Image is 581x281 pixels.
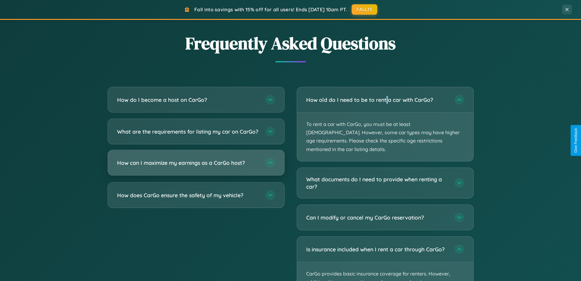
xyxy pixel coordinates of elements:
h3: How does CarGo ensure the safety of my vehicle? [117,191,259,199]
h3: What documents do I need to provide when renting a car? [306,176,448,190]
span: Fall into savings with 15% off for all users! Ends [DATE] 10am PT. [194,6,347,13]
div: Give Feedback [574,128,578,153]
h3: Is insurance included when I rent a car through CarGo? [306,246,448,253]
h3: Can I modify or cancel my CarGo reservation? [306,214,448,221]
h2: Frequently Asked Questions [108,31,474,55]
p: To rent a car with CarGo, you must be at least [DEMOGRAPHIC_DATA]. However, some car types may ha... [297,113,473,161]
h3: What are the requirements for listing my car on CarGo? [117,128,259,135]
h3: How can I maximize my earnings as a CarGo host? [117,159,259,167]
h3: How old do I need to be to rent a car with CarGo? [306,96,448,104]
h3: How do I become a host on CarGo? [117,96,259,104]
button: FALL15 [352,4,377,15]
